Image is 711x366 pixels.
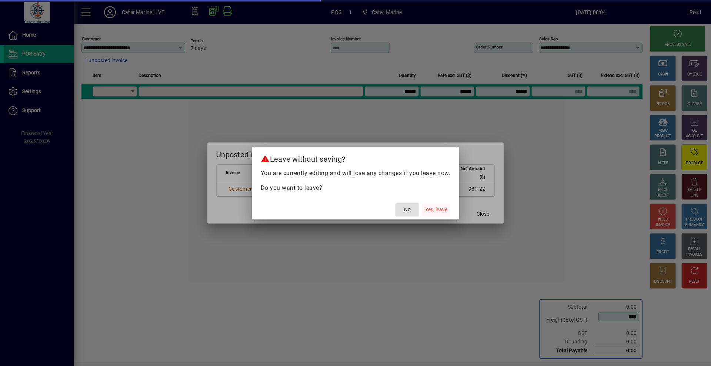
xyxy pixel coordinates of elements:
[252,147,460,168] h2: Leave without saving?
[422,203,450,216] button: Yes, leave
[261,169,451,178] p: You are currently editing and will lose any changes if you leave now.
[395,203,419,216] button: No
[425,206,447,214] span: Yes, leave
[404,206,411,214] span: No
[261,184,451,192] p: Do you want to leave?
